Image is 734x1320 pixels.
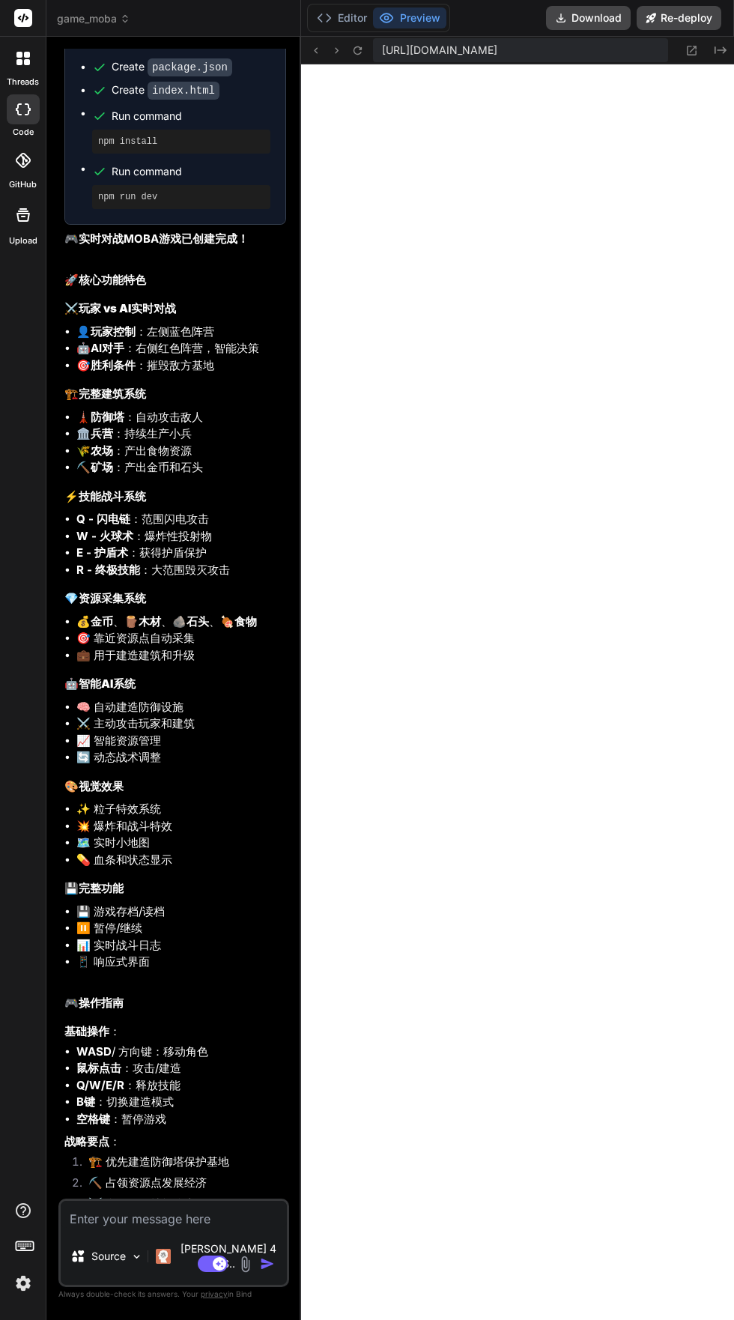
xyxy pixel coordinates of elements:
[10,1271,36,1296] img: settings
[148,58,232,76] code: package.json
[112,164,270,179] span: Run command
[76,614,286,631] li: 💰 、🪵 、🪨 、🍖
[79,591,146,605] strong: 资源采集系统
[91,443,113,458] strong: 农场
[76,443,286,460] li: 🌾 ：产出食物资源
[76,1095,95,1109] strong: B键
[76,647,286,664] li: 💼 用于建造建筑和升级
[57,11,130,26] span: game_moba
[76,529,133,543] strong: W - 火球术
[76,1077,286,1095] li: ：释放技能
[91,358,136,372] strong: 胜利条件
[76,511,286,528] li: ：范围闪电攻击
[76,1044,286,1061] li: / 方向键：移动角色
[76,733,286,750] li: 📈 智能资源管理
[76,324,286,341] li: 👤 ：左侧蓝色阵营
[76,920,286,937] li: ⏸️ 暂停/继续
[79,273,146,287] strong: 核心功能特色
[76,715,286,733] li: ⚔️ 主动攻击玩家和建筑
[64,488,286,506] h3: ⚡
[64,590,286,608] h3: 💎
[91,341,124,355] strong: AI对手
[234,614,257,629] strong: 食物
[76,630,286,647] li: 🎯 靠近资源点自动采集
[76,818,286,835] li: 💥 爆炸和战斗特效
[76,1154,286,1175] li: 🏗️ 优先建造防御塔保护基地
[79,676,136,691] strong: 智能AI系统
[76,340,286,357] li: 🤖 ：右侧红色阵营，智能决策
[76,563,140,577] strong: R - 终极技能
[76,357,286,375] li: 🎯 ：摧毁敌方基地
[79,387,146,401] strong: 完整建筑系统
[64,995,286,1012] h2: 🎮
[76,545,128,560] strong: E - 护盾术
[79,301,176,315] strong: 玩家 vs AI实时对战
[637,6,721,30] button: Re-deploy
[301,64,734,1320] iframe: Preview
[76,903,286,921] li: 💾 游戏存档/读档
[76,954,286,971] li: 📱 响应式界面
[373,7,446,28] button: Preview
[76,459,286,476] li: ⛏️ ：产出金币和石头
[76,937,286,954] li: 📊 实时战斗日志
[76,801,286,818] li: ✨ 粒子特效系统
[91,426,113,440] strong: 兵营
[91,460,113,474] strong: 矿场
[98,191,264,203] pre: npm run dev
[79,231,249,246] strong: 实时对战MOBA游戏已创建完成！
[112,82,219,98] div: Create
[201,1289,228,1298] span: privacy
[76,835,286,852] li: 🗺️ 实时小地图
[64,880,286,897] h3: 💾
[64,778,286,796] h3: 🎨
[177,1241,280,1271] p: [PERSON_NAME] 4 S..
[64,300,286,318] h3: ⚔️
[546,6,631,30] button: Download
[76,1094,286,1111] li: ：切换建造模式
[76,1061,121,1075] strong: 鼠标点击
[9,234,37,247] label: Upload
[139,614,161,629] strong: 木材
[91,614,113,629] strong: 金币
[64,1133,286,1151] p: ：
[76,1175,286,1196] li: ⛏️ 占领资源点发展经济
[112,109,270,124] span: Run command
[76,1078,124,1092] strong: Q/W/E/R
[76,545,286,562] li: ：获得护盾保护
[76,562,286,579] li: ：大范围毁灭攻击
[79,996,124,1010] strong: 操作指南
[98,136,264,148] pre: npm install
[91,1249,126,1264] p: Source
[76,528,286,545] li: ：爆炸性投射物
[64,1023,286,1041] p: ：
[76,699,286,716] li: 🧠 自动建造防御设施
[156,1249,171,1264] img: Claude 4 Sonnet
[58,1287,289,1301] p: Always double-check its answers. Your in Bind
[148,82,219,100] code: index.html
[76,1060,286,1077] li: ：攻击/建造
[64,231,286,248] p: 🎮
[64,1024,109,1038] strong: 基础操作
[76,1196,286,1217] li: ⚔️ 合理使用技能连击
[9,178,37,191] label: GitHub
[7,76,39,88] label: threads
[76,1044,112,1059] strong: WASD
[79,779,124,793] strong: 视觉效果
[186,614,209,629] strong: 石头
[13,126,34,139] label: code
[79,489,146,503] strong: 技能战斗系统
[64,272,286,289] h2: 🚀
[76,749,286,766] li: 🔄 动态战术调整
[91,324,136,339] strong: 玩家控制
[64,386,286,403] h3: 🏗️
[130,1250,143,1263] img: Pick Models
[311,7,373,28] button: Editor
[76,426,286,443] li: 🏛️ ：持续生产小兵
[76,852,286,869] li: 💊 血条和状态显示
[91,410,124,424] strong: 防御塔
[64,676,286,693] h3: 🤖
[382,43,497,58] span: [URL][DOMAIN_NAME]
[76,512,130,526] strong: Q - 闪电链
[112,59,232,75] div: Create
[79,881,124,895] strong: 完整功能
